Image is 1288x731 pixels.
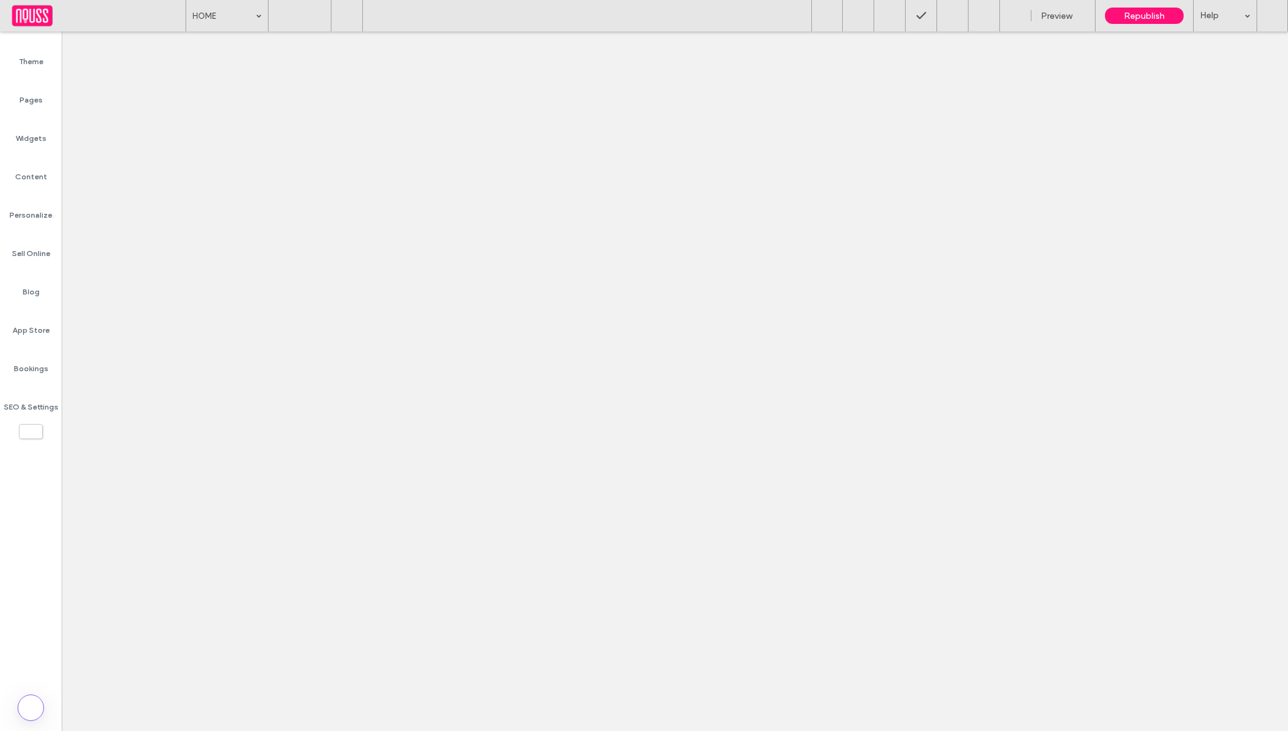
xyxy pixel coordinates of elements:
label: App Store [13,318,50,336]
span: Republish [1124,11,1165,21]
label: Personalize [9,203,52,221]
label: Content [15,165,47,182]
span: Preview [1041,11,1072,21]
label: Pages [19,88,43,106]
label: Bookings [14,357,48,374]
label: Theme [19,50,43,67]
label: Widgets [16,126,47,144]
label: SEO & Settings [4,395,58,413]
label: Blog [23,280,40,298]
label: Sell Online [12,242,50,259]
